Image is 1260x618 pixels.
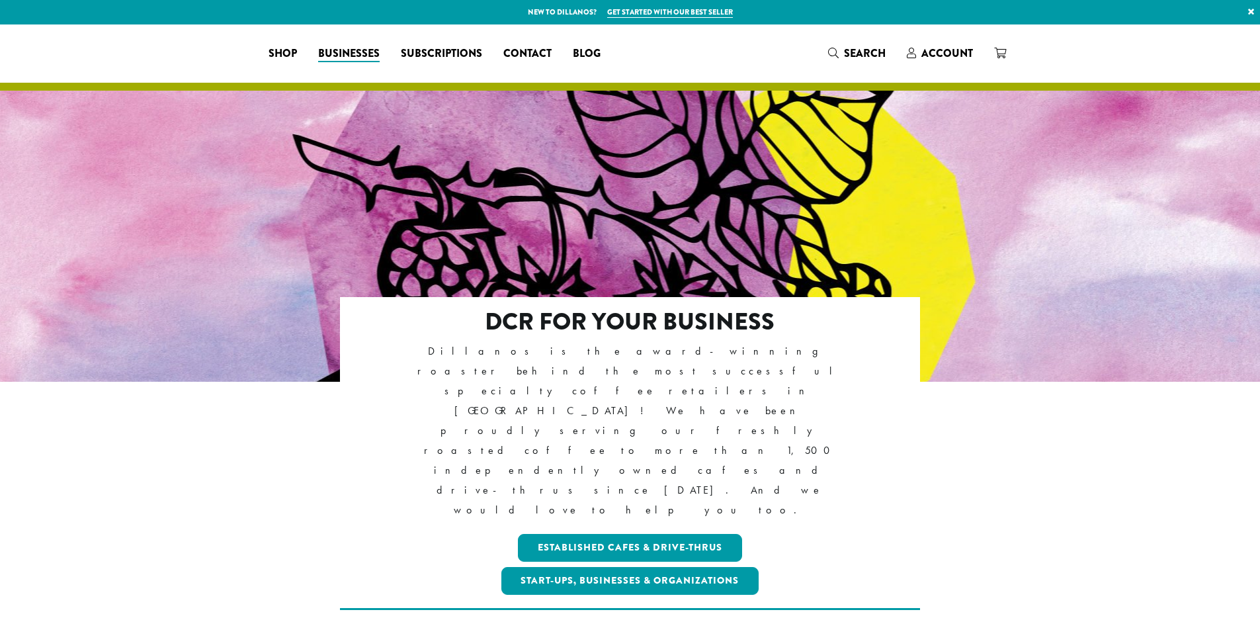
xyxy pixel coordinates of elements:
span: Search [844,46,886,61]
span: Shop [269,46,297,62]
span: Businesses [318,46,380,62]
a: Shop [258,43,308,64]
a: Get started with our best seller [607,7,733,18]
p: Dillanos is the award-winning roaster behind the most successful specialty coffee retailers in [G... [397,341,863,521]
span: Contact [503,46,552,62]
span: Subscriptions [401,46,482,62]
a: Search [818,42,896,64]
a: Start-ups, Businesses & Organizations [501,567,759,595]
span: Account [921,46,973,61]
h2: DCR FOR YOUR BUSINESS [397,308,863,336]
span: Blog [573,46,601,62]
a: Established Cafes & Drive-Thrus [518,534,742,562]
